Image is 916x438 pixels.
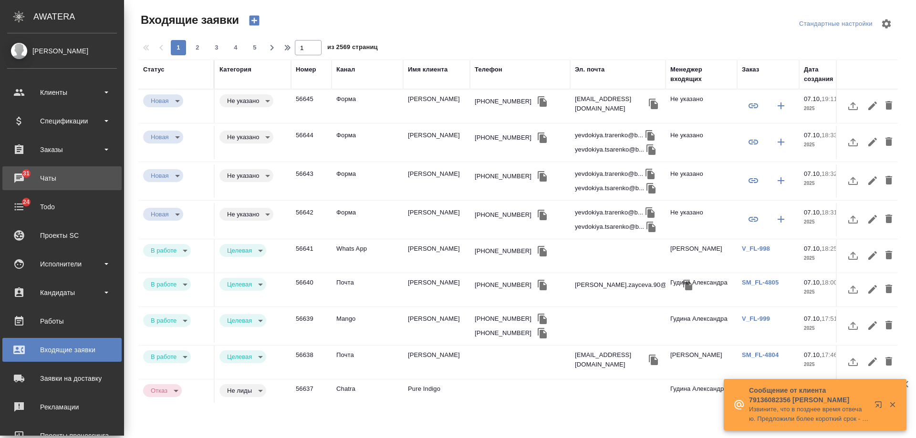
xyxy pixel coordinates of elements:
[670,65,732,84] div: Менеджер входящих
[148,133,172,141] button: Новая
[327,41,378,55] span: из 2569 страниц
[770,169,792,192] button: Создать заказ
[219,65,251,74] div: Категория
[643,167,657,181] button: Скопировать
[138,12,239,28] span: Входящие заявки
[143,244,191,257] div: Новая
[864,244,881,267] button: Редактировать
[842,314,864,337] button: Загрузить файл
[7,314,117,328] div: Работы
[869,395,892,418] button: Открыть в новой вкладке
[403,379,470,413] td: Pure Indigo
[148,210,172,218] button: Новая
[864,314,881,337] button: Редактировать
[403,309,470,343] td: [PERSON_NAME]
[822,279,837,286] p: 18:00
[666,273,737,306] td: Гудина Александра
[666,164,737,198] td: Не указано
[666,90,737,123] td: Не указано
[408,65,448,74] div: Имя клиента
[864,131,881,153] button: Редактировать
[770,131,792,153] button: Создать заказ
[143,94,183,107] div: Новая
[681,278,695,292] button: Скопировать
[881,169,897,192] button: Удалить
[332,309,403,343] td: Mango
[296,65,316,74] div: Номер
[148,172,172,180] button: Новая
[332,164,403,198] td: Форма
[881,350,897,373] button: Удалить
[243,12,266,29] button: Создать
[224,246,255,255] button: Целевая
[742,245,770,252] a: V_FL-998
[742,94,765,117] button: Привязать к существующему заказу
[148,353,179,361] button: В работе
[475,172,531,181] div: [PHONE_NUMBER]
[822,170,837,177] p: 18:32
[143,131,183,143] div: Новая
[7,114,117,128] div: Спецификации
[804,287,852,297] p: 2025
[575,208,643,217] p: yevdokiya.trarenko@b...
[475,97,531,106] div: [PHONE_NUMBER]
[7,371,117,386] div: Заявки на доставку
[224,280,255,288] button: Целевая
[666,379,737,413] td: Гудина Александра
[842,278,864,301] button: Загрузить файл
[535,244,550,258] button: Скопировать
[332,90,403,123] td: Форма
[535,94,550,109] button: Скопировать
[842,94,864,117] button: Загрузить файл
[864,94,881,117] button: Редактировать
[148,387,170,395] button: Отказ
[7,85,117,100] div: Клиенты
[804,279,822,286] p: 07.10,
[403,346,470,379] td: [PERSON_NAME]
[804,132,822,139] p: 07.10,
[219,244,266,257] div: Новая
[7,257,117,271] div: Исполнители
[535,278,550,292] button: Скопировать
[143,278,191,291] div: Новая
[822,95,837,102] p: 19:11
[804,209,822,216] p: 07.10,
[804,315,822,322] p: 07.10,
[219,94,273,107] div: Новая
[804,360,852,369] p: 2025
[7,400,117,414] div: Рекламации
[535,208,550,222] button: Скопировать
[875,12,898,35] span: Настроить таблицу
[403,90,470,123] td: [PERSON_NAME]
[332,273,403,306] td: Почта
[143,208,183,221] div: Новая
[224,387,255,395] button: Не лиды
[644,143,658,157] button: Скопировать
[575,183,644,193] p: yevdokiya.tsarenko@b...
[535,312,550,326] button: Скопировать
[666,239,737,273] td: [PERSON_NAME]
[749,386,868,405] p: Сообщение от клиента 79136082356 [PERSON_NAME]
[224,210,262,218] button: Не указано
[643,128,657,143] button: Скопировать
[881,278,897,301] button: Удалить
[7,171,117,185] div: Чаты
[575,350,646,369] p: [EMAIL_ADDRESS][DOMAIN_NAME]
[228,43,243,52] span: 4
[864,350,881,373] button: Редактировать
[535,169,550,183] button: Скопировать
[575,280,681,290] p: [PERSON_NAME].zayceva.90@gm...
[742,65,759,74] div: Заказ
[143,65,165,74] div: Статус
[336,65,355,74] div: Канал
[535,131,550,145] button: Скопировать
[822,245,837,252] p: 18:25
[219,131,273,143] div: Новая
[332,126,403,159] td: Форма
[881,208,897,231] button: Удалить
[804,140,852,150] p: 2025
[332,203,403,236] td: Форма
[2,166,122,190] a: 31Чаты
[864,278,881,301] button: Редактировать
[644,181,658,195] button: Скопировать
